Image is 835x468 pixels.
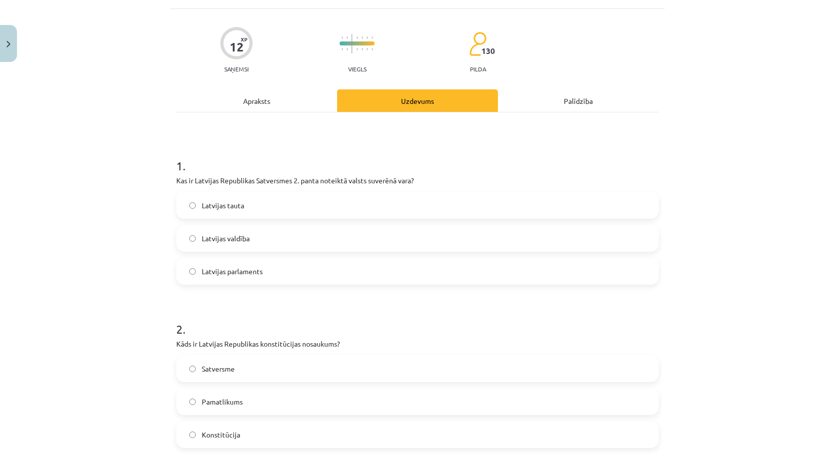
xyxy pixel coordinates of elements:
[498,89,659,112] div: Palīdzība
[337,89,498,112] div: Uzdevums
[362,36,363,39] img: icon-short-line-57e1e144782c952c97e751825c79c345078a6d821885a25fce030b3d8c18986b.svg
[189,235,196,242] input: Latvijas valdība
[469,31,486,56] img: students-c634bb4e5e11cddfef0936a35e636f08e4e9abd3cc4e673bd6f9a4125e45ecb1.svg
[189,366,196,372] input: Satversme
[202,233,250,244] span: Latvijas valdība
[352,34,353,53] img: icon-long-line-d9ea69661e0d244f92f715978eff75569469978d946b2353a9bb055b3ed8787d.svg
[202,266,263,277] span: Latvijas parlaments
[202,430,240,440] span: Konstitūcija
[348,65,367,72] p: Viegls
[347,48,348,50] img: icon-short-line-57e1e144782c952c97e751825c79c345078a6d821885a25fce030b3d8c18986b.svg
[189,432,196,438] input: Konstitūcija
[342,48,343,50] img: icon-short-line-57e1e144782c952c97e751825c79c345078a6d821885a25fce030b3d8c18986b.svg
[220,65,253,72] p: Saņemsi
[481,46,495,55] span: 130
[342,36,343,39] img: icon-short-line-57e1e144782c952c97e751825c79c345078a6d821885a25fce030b3d8c18986b.svg
[357,36,358,39] img: icon-short-line-57e1e144782c952c97e751825c79c345078a6d821885a25fce030b3d8c18986b.svg
[241,36,247,42] span: XP
[202,200,244,211] span: Latvijas tauta
[367,48,368,50] img: icon-short-line-57e1e144782c952c97e751825c79c345078a6d821885a25fce030b3d8c18986b.svg
[362,48,363,50] img: icon-short-line-57e1e144782c952c97e751825c79c345078a6d821885a25fce030b3d8c18986b.svg
[189,202,196,209] input: Latvijas tauta
[189,268,196,275] input: Latvijas parlaments
[347,36,348,39] img: icon-short-line-57e1e144782c952c97e751825c79c345078a6d821885a25fce030b3d8c18986b.svg
[372,48,373,50] img: icon-short-line-57e1e144782c952c97e751825c79c345078a6d821885a25fce030b3d8c18986b.svg
[176,339,659,349] p: Kāds ir Latvijas Republikas konstitūcijas nosaukums?
[189,399,196,405] input: Pamatlikums
[230,40,244,54] div: 12
[202,397,243,407] span: Pamatlikums
[470,65,486,72] p: pilda
[176,89,337,112] div: Apraksts
[202,364,235,374] span: Satversme
[372,36,373,39] img: icon-short-line-57e1e144782c952c97e751825c79c345078a6d821885a25fce030b3d8c18986b.svg
[176,141,659,172] h1: 1 .
[367,36,368,39] img: icon-short-line-57e1e144782c952c97e751825c79c345078a6d821885a25fce030b3d8c18986b.svg
[176,305,659,336] h1: 2 .
[357,48,358,50] img: icon-short-line-57e1e144782c952c97e751825c79c345078a6d821885a25fce030b3d8c18986b.svg
[176,175,659,186] p: Kas ir Latvijas Republikas Satversmes 2. panta noteiktā valsts suverēnā vara?
[6,41,10,47] img: icon-close-lesson-0947bae3869378f0d4975bcd49f059093ad1ed9edebbc8119c70593378902aed.svg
